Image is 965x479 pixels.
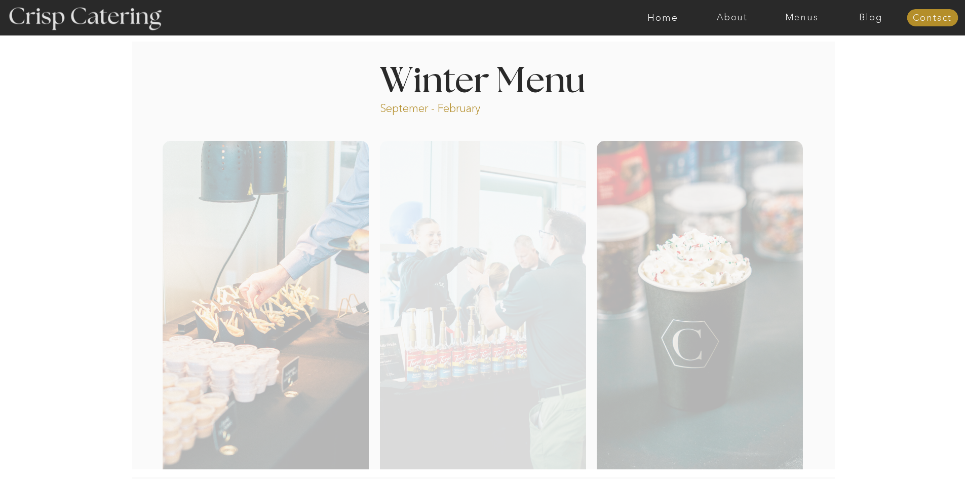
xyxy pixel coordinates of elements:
[698,13,767,23] a: About
[628,13,698,23] a: Home
[342,64,624,94] h1: Winter Menu
[380,101,519,113] p: Septemer - February
[907,13,958,23] a: Contact
[836,13,906,23] a: Blog
[767,13,836,23] a: Menus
